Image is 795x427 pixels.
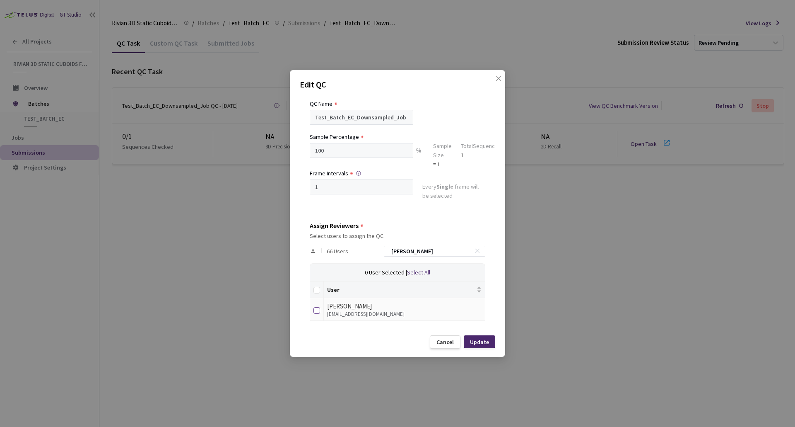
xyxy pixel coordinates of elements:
span: 66 Users [327,248,348,255]
div: [EMAIL_ADDRESS][DOMAIN_NAME] [327,311,482,317]
input: Search [386,246,475,256]
button: Close [487,75,500,88]
div: Frame Intervals [310,169,348,178]
strong: Single [436,183,453,190]
div: Every frame will be selected [422,182,485,202]
div: Select users to assign the QC [310,233,485,239]
div: Sample Percentage [310,132,359,141]
p: Edit QC [300,78,495,91]
div: QC Name [310,99,332,108]
div: % [413,143,424,169]
th: User [324,281,485,298]
span: close [495,75,502,98]
div: Update [470,339,489,345]
div: = 1 [433,160,452,169]
span: User [327,286,475,293]
div: Assign Reviewers [310,222,359,229]
div: 1 [461,150,501,160]
input: e.g. 10 [310,143,413,158]
div: Cancel [436,339,454,345]
span: 0 User Selected | [365,269,407,276]
div: [PERSON_NAME] [327,301,482,311]
span: Select All [407,269,430,276]
input: Enter frame interval [310,180,413,194]
div: Sample Size [433,141,452,160]
div: Total Sequences [461,141,501,150]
